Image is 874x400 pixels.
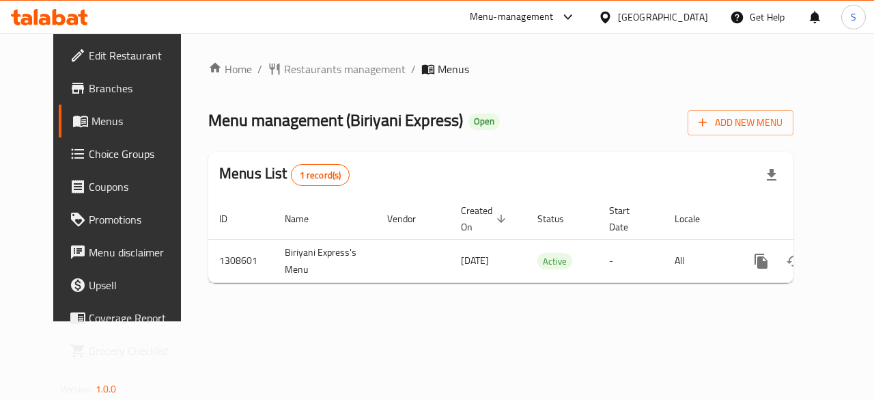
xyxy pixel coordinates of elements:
div: Export file [755,159,788,191]
span: ID [219,211,245,227]
a: Edit Restaurant [59,39,199,72]
span: Version: [60,380,94,398]
span: Start Date [609,202,647,235]
h2: Menus List [219,163,350,186]
span: Branches [89,80,188,96]
td: - [598,239,664,282]
span: Locale [675,211,718,227]
a: Upsell [59,269,199,302]
span: Coupons [89,178,188,195]
li: / [411,61,416,77]
span: Restaurants management [284,61,406,77]
span: Menu management ( Biriyani Express ) [208,105,463,135]
td: Biriyani Express's Menu [274,239,376,282]
span: Status [537,211,582,227]
a: Coupons [59,170,199,203]
li: / [257,61,262,77]
td: 1308601 [208,239,274,282]
a: Branches [59,72,199,105]
a: Menus [59,105,199,137]
span: Open [468,116,500,127]
span: Vendor [387,211,434,227]
a: Grocery Checklist [59,334,199,367]
span: Promotions [89,211,188,228]
span: Edit Restaurant [89,47,188,64]
span: 1 record(s) [292,169,350,182]
span: Grocery Checklist [89,343,188,359]
span: [DATE] [461,252,489,269]
div: [GEOGRAPHIC_DATA] [618,10,708,25]
span: Upsell [89,277,188,293]
span: Menus [438,61,469,77]
button: Add New Menu [688,110,793,135]
span: 1.0.0 [96,380,117,398]
a: Coverage Report [59,302,199,334]
span: Add New Menu [699,114,783,131]
span: Menus [91,113,188,129]
a: Restaurants management [268,61,406,77]
div: Open [468,114,500,130]
a: Home [208,61,252,77]
td: All [664,239,734,282]
span: Choice Groups [89,146,188,162]
span: Created On [461,202,510,235]
span: Name [285,211,326,227]
a: Menu disclaimer [59,236,199,269]
a: Promotions [59,203,199,236]
button: Change Status [778,245,810,278]
button: more [745,245,778,278]
nav: breadcrumb [208,61,793,77]
a: Choice Groups [59,137,199,170]
span: Menu disclaimer [89,244,188,261]
span: Coverage Report [89,310,188,326]
span: Active [537,254,572,269]
div: Menu-management [470,9,554,25]
div: Total records count [291,164,350,186]
span: S [851,10,856,25]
